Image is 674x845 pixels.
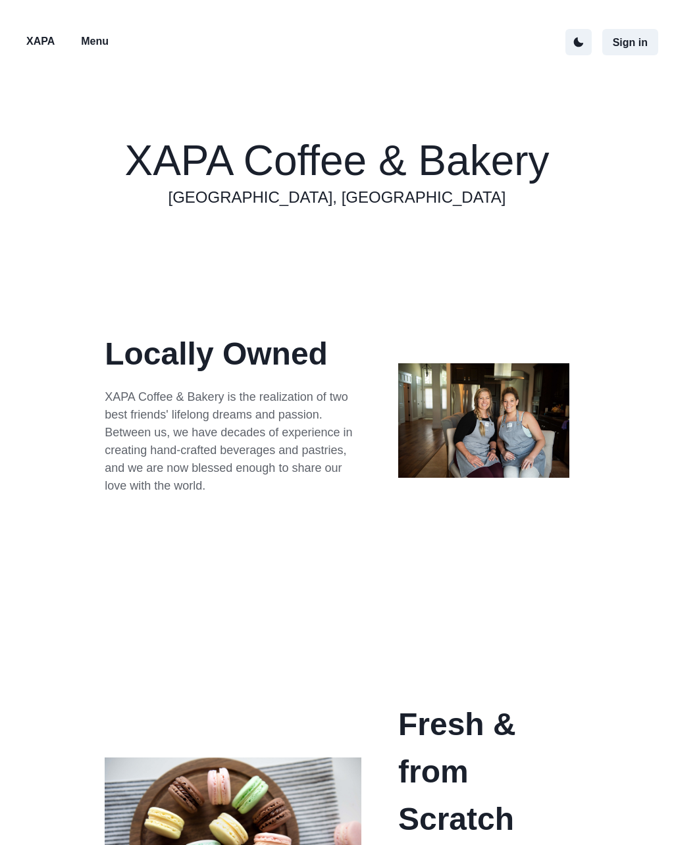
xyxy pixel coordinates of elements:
[398,701,569,843] p: Fresh & from Scratch
[602,29,658,55] button: Sign in
[398,363,569,477] img: xapa owners
[105,388,361,495] p: XAPA Coffee & Bakery is the realization of two best friends' lifelong dreams and passion. Between...
[124,137,549,186] h1: XAPA Coffee & Bakery
[81,34,109,49] p: Menu
[26,34,55,49] p: XAPA
[168,186,506,209] a: [GEOGRAPHIC_DATA], [GEOGRAPHIC_DATA]
[565,29,592,55] button: active dark theme mode
[105,330,361,378] p: Locally Owned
